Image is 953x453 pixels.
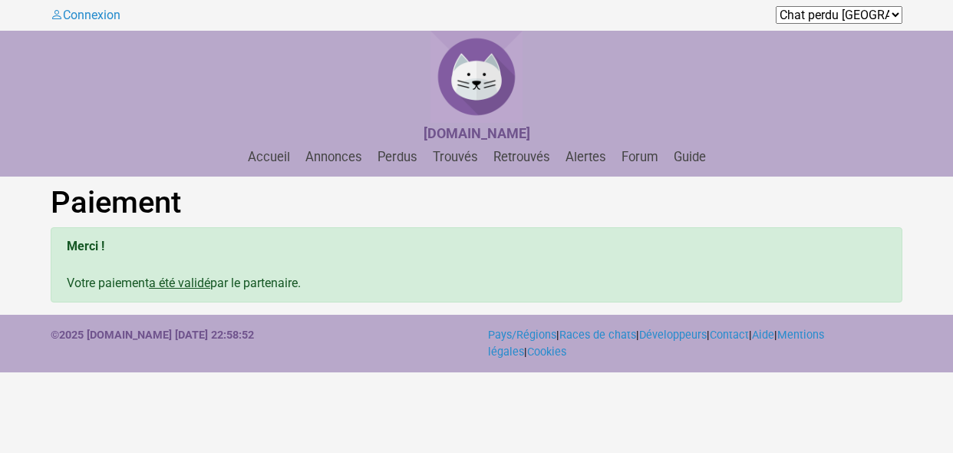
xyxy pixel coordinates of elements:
[242,150,296,164] a: Accueil
[51,8,120,22] a: Connexion
[299,150,368,164] a: Annonces
[51,329,254,342] strong: ©2025 [DOMAIN_NAME] [DATE] 22:58:52
[559,329,636,342] a: Races de chats
[424,125,530,141] strong: [DOMAIN_NAME]
[51,184,902,221] h1: Paiement
[67,239,104,253] b: Merci !
[149,276,210,290] u: a été validé
[487,150,556,164] a: Retrouvés
[476,327,914,360] div: | | | | | |
[710,329,749,342] a: Contact
[488,329,556,342] a: Pays/Régions
[752,329,774,342] a: Aide
[51,227,902,303] div: Votre paiement par le partenaire.
[639,329,707,342] a: Développeurs
[371,150,424,164] a: Perdus
[430,31,523,123] img: Chat Perdu France
[488,329,824,359] a: Mentions légales
[424,127,530,141] a: [DOMAIN_NAME]
[615,150,664,164] a: Forum
[427,150,484,164] a: Trouvés
[527,346,566,359] a: Cookies
[668,150,712,164] a: Guide
[559,150,612,164] a: Alertes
